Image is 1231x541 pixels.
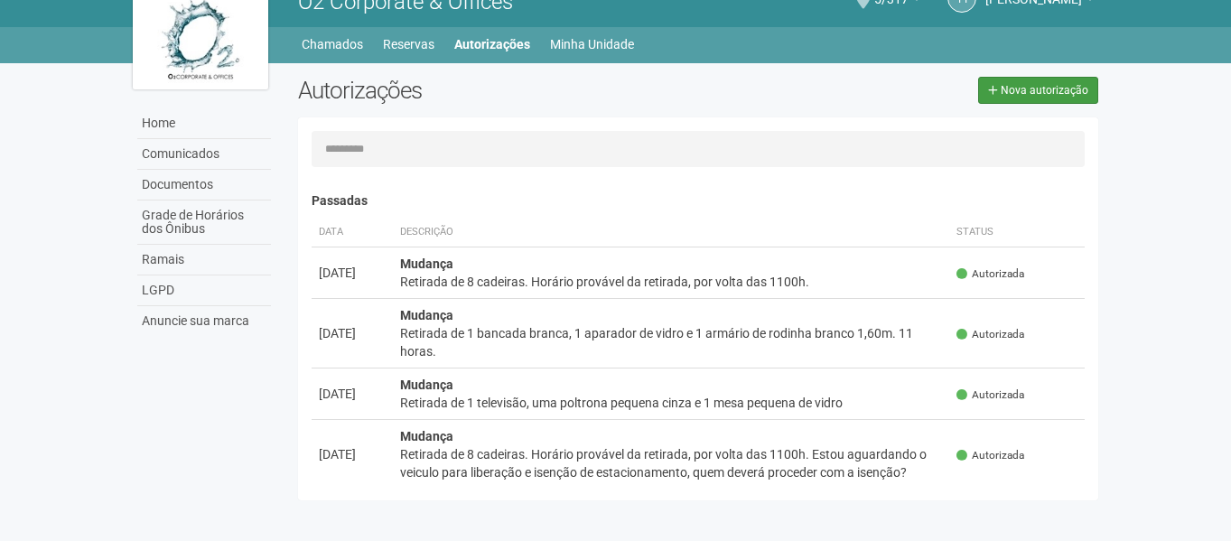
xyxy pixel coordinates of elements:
a: Home [137,108,271,139]
strong: Mudança [400,308,453,322]
a: Grade de Horários dos Ônibus [137,201,271,245]
div: [DATE] [319,324,386,342]
div: [DATE] [319,445,386,463]
span: Autorizada [956,387,1024,403]
h4: Passadas [312,194,1086,208]
a: Anuncie sua marca [137,306,271,336]
a: Chamados [302,32,363,57]
span: Autorizada [956,266,1024,282]
div: Retirada de 8 cadeiras. Horário provável da retirada, por volta das 1100h. Estou aguardando o vei... [400,445,943,481]
div: Retirada de 1 bancada branca, 1 aparador de vidro e 1 armário de rodinha branco 1,60m. 11 horas. [400,324,943,360]
div: Retirada de 8 cadeiras. Horário provável da retirada, por volta das 1100h. [400,273,943,291]
a: Ramais [137,245,271,275]
th: Data [312,218,393,247]
a: Reservas [383,32,434,57]
strong: Mudança [400,257,453,271]
a: Nova autorização [978,77,1098,104]
th: Descrição [393,218,950,247]
a: Documentos [137,170,271,201]
th: Status [949,218,1085,247]
a: Comunicados [137,139,271,170]
span: Nova autorização [1001,84,1088,97]
a: Minha Unidade [550,32,634,57]
strong: Mudança [400,429,453,443]
a: Autorizações [454,32,530,57]
span: Autorizada [956,448,1024,463]
strong: Mudança [400,378,453,392]
div: [DATE] [319,385,386,403]
div: [DATE] [319,264,386,282]
a: LGPD [137,275,271,306]
h2: Autorizações [298,77,685,104]
span: Autorizada [956,327,1024,342]
div: Retirada de 1 televisão, uma poltrona pequena cinza e 1 mesa pequena de vidro [400,394,943,412]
